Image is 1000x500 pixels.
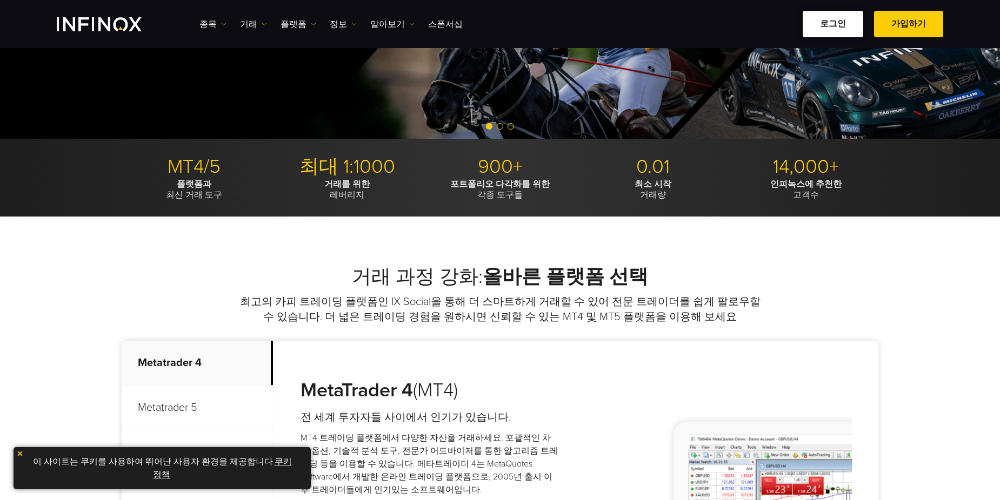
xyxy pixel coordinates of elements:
[581,155,725,179] p: 0.01
[240,18,267,31] a: 거래
[508,123,514,130] span: Go to slide 3
[428,18,463,31] a: 스폰서십
[199,18,226,31] a: 종목
[486,123,492,130] span: Go to slide 1
[122,386,273,430] p: Metatrader 5
[122,179,266,200] p: 최신 거래 도구
[450,179,550,190] strong: 포트폴리오 다각화를 위한
[301,410,558,425] h4: 전 세계 투자자들 사이에서 인기가 있습니다.
[428,179,572,200] p: 각종 도구들
[483,265,648,288] strong: 올바른 플랫폼 선택
[16,450,24,457] img: yellow close icon
[497,123,503,130] span: Go to slide 2
[301,379,558,402] h3: (MT4)
[428,155,572,179] p: 900+
[122,265,878,289] h2: 거래 과정 강화:
[734,179,878,200] p: 고객수
[301,431,558,496] p: MT4 트레이딩 플랫폼에서 다양한 자산을 거래하세요. 포괄적인 차트 옵션, 기술적 분석 도구, 전문가 어드바이저를 통한 알고리즘 트레이딩 등을 이용할 수 있습니다. 메타트레이...
[19,452,305,484] p: 이 사이트는 쿠키를 사용하여 뛰어난 사용자 환경을 제공합니다. .
[581,179,725,200] p: 거래량
[370,18,415,31] a: 알아보기
[734,155,878,179] p: 14,000+
[281,18,316,31] a: 플랫폼
[122,155,266,179] p: MT4/5
[301,379,413,402] strong: MetaTrader 4
[177,179,211,190] strong: 플랫폼과
[635,179,671,190] strong: 최소 시작
[330,18,357,31] a: 정보
[803,11,863,37] a: 로그인
[770,179,842,190] strong: 인피녹스에 추천한
[874,11,943,37] a: 가입하기
[324,179,370,190] strong: 거래를 위한
[122,341,273,386] p: Metatrader 4
[57,17,167,31] a: INFINOX Logo
[275,179,419,200] p: 레버리지
[238,294,762,325] p: 최고의 카피 트레이딩 플랫폼인 IX Social을 통해 더 스마트하게 거래할 수 있어 전문 트레이더를 쉽게 팔로우할 수 있습니다. 더 넓은 트레이딩 경험을 원하시면 신뢰할 수...
[275,155,419,179] p: 최대 1:1000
